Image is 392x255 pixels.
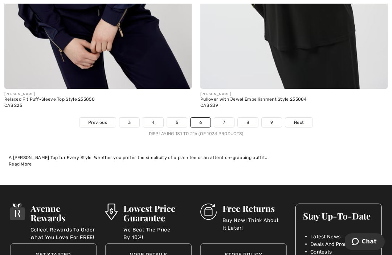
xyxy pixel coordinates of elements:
[294,119,304,126] span: Next
[119,118,139,127] a: 3
[30,226,97,241] p: Collect Rewards To Order What You Love For FREE!
[200,103,218,108] span: CA$ 239
[262,118,282,127] a: 9
[222,217,287,231] p: Buy Now! Think About It Later!
[200,97,388,102] div: Pullover with Jewel Embellishment Style 253084
[238,118,258,127] a: 8
[123,204,192,222] h3: Lowest Price Guarantee
[9,154,383,161] div: A [PERSON_NAME] Top for Every Style! Whether you prefer the simplicity of a plain tee or an atten...
[200,92,388,97] div: [PERSON_NAME]
[214,118,234,127] a: 7
[30,204,97,222] h3: Avenue Rewards
[345,233,385,251] iframe: Opens a widget where you can chat to one of our agents
[143,118,163,127] a: 4
[303,211,374,221] h3: Stay Up-To-Date
[4,103,22,108] span: CA$ 225
[167,118,187,127] a: 5
[10,204,25,220] img: Avenue Rewards
[310,241,363,248] span: Deals And Promotions
[285,118,313,127] a: Next
[200,204,217,220] img: Free Returns
[123,226,192,241] p: We Beat The Price By 10%!
[191,118,211,127] a: 6
[9,162,32,167] span: Read More
[4,97,192,102] div: Relaxed Fit Puff-Sleeve Top Style 253850
[88,119,107,126] span: Previous
[105,204,118,220] img: Lowest Price Guarantee
[310,233,340,241] span: Latest News
[4,92,192,97] div: [PERSON_NAME]
[79,118,116,127] a: Previous
[222,204,287,213] h3: Free Returns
